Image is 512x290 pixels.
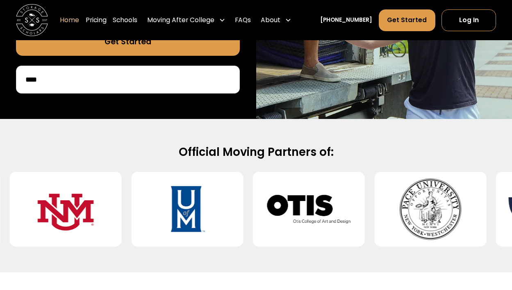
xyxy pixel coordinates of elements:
[261,15,280,25] div: About
[16,4,48,36] img: Storage Scholars main logo
[257,9,295,31] div: About
[147,15,214,25] div: Moving After College
[23,178,109,240] img: University of New Mexico
[25,145,486,159] h2: Official Moving Partners of:
[60,9,79,31] a: Home
[441,9,496,31] a: Log In
[379,9,435,31] a: Get Started
[144,178,231,240] img: University of Memphis
[387,178,473,240] img: Pace University - Pleasantville
[86,9,107,31] a: Pricing
[16,27,240,56] a: Get Started
[113,9,137,31] a: Schools
[320,16,372,24] a: [PHONE_NUMBER]
[235,9,251,31] a: FAQs
[144,9,229,31] div: Moving After College
[266,178,352,240] img: Otis College of Art and Design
